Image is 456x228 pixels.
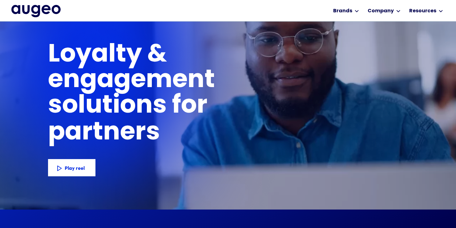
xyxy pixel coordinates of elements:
h1: Loyalty & engagement solutions for [48,42,314,119]
div: Company [368,7,394,15]
a: home [11,5,61,18]
h1: partners [48,120,200,146]
div: Resources [409,7,436,15]
div: Brands [333,7,352,15]
a: Play reel [48,159,95,176]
